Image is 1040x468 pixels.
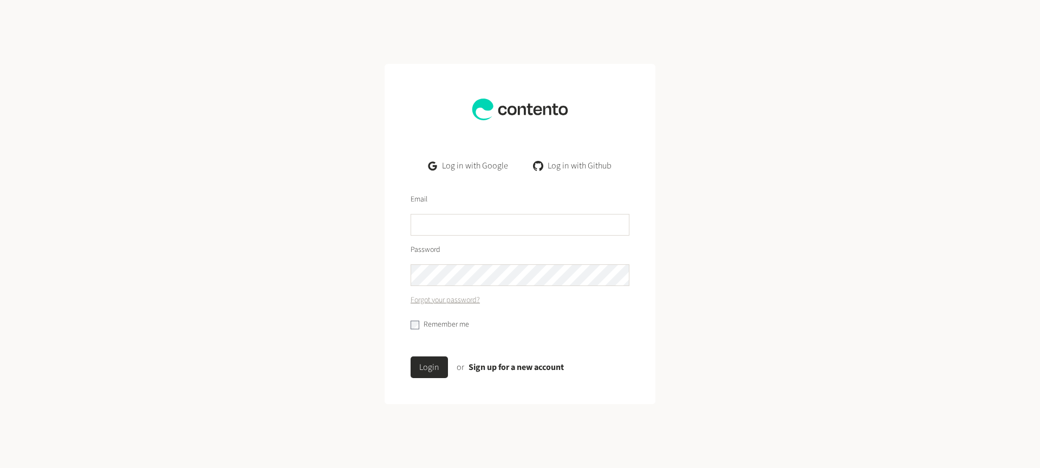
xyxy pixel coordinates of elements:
span: or [457,361,464,373]
label: Remember me [424,319,469,330]
a: Log in with Github [525,155,620,177]
button: Login [411,356,448,378]
a: Forgot your password? [411,295,480,306]
label: Password [411,244,440,256]
label: Email [411,194,427,205]
a: Log in with Google [420,155,517,177]
a: Sign up for a new account [469,361,564,373]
